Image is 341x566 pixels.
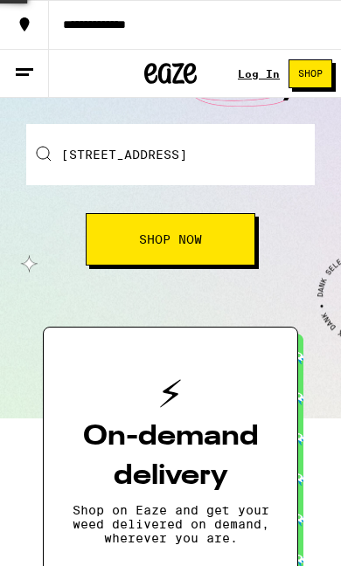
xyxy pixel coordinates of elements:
button: Shop [289,59,332,88]
a: Shop [280,59,341,88]
h3: On-demand delivery [72,418,269,496]
span: Shop [298,69,323,79]
p: Shop on Eaze and get your weed delivered on demand, wherever you are. [72,503,269,545]
span: Hi. Need any help? [12,13,144,30]
span: Shop Now [139,233,202,245]
button: Shop Now [86,213,255,266]
a: Log In [238,68,280,79]
input: Enter your delivery address [26,124,315,185]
